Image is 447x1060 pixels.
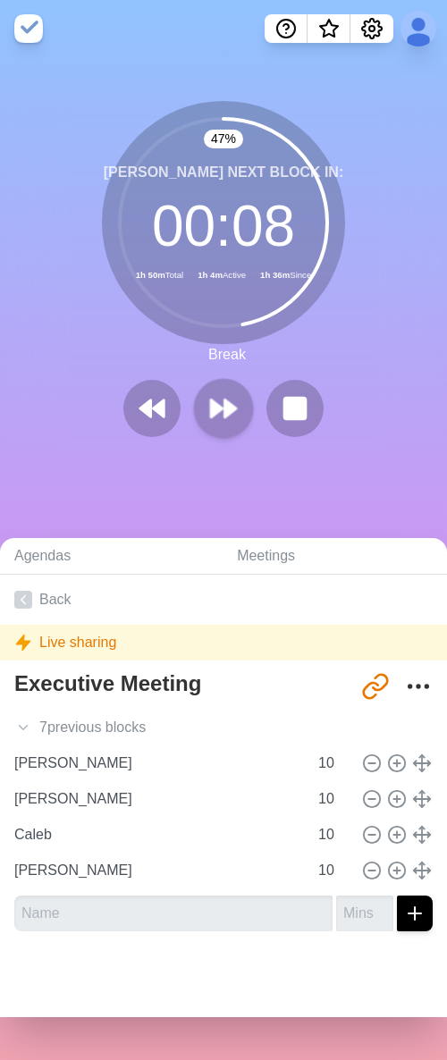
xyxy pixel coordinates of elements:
button: Help [265,14,308,43]
input: Mins [311,853,354,888]
button: More [401,669,436,704]
span: s [139,717,146,738]
input: Name [7,745,308,781]
button: What’s new [308,14,350,43]
input: Name [7,817,308,853]
span: [PERSON_NAME] [104,164,223,180]
button: Share link [358,669,393,704]
input: Mins [311,817,354,853]
input: Name [14,896,333,931]
input: Mins [336,896,393,931]
input: Name [7,853,308,888]
img: timeblocks logo [14,14,43,43]
a: Meetings [223,538,447,575]
input: Mins [311,745,354,781]
button: Settings [350,14,393,43]
input: Name [7,781,308,817]
p: Break [208,344,246,366]
input: Mins [311,781,354,817]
